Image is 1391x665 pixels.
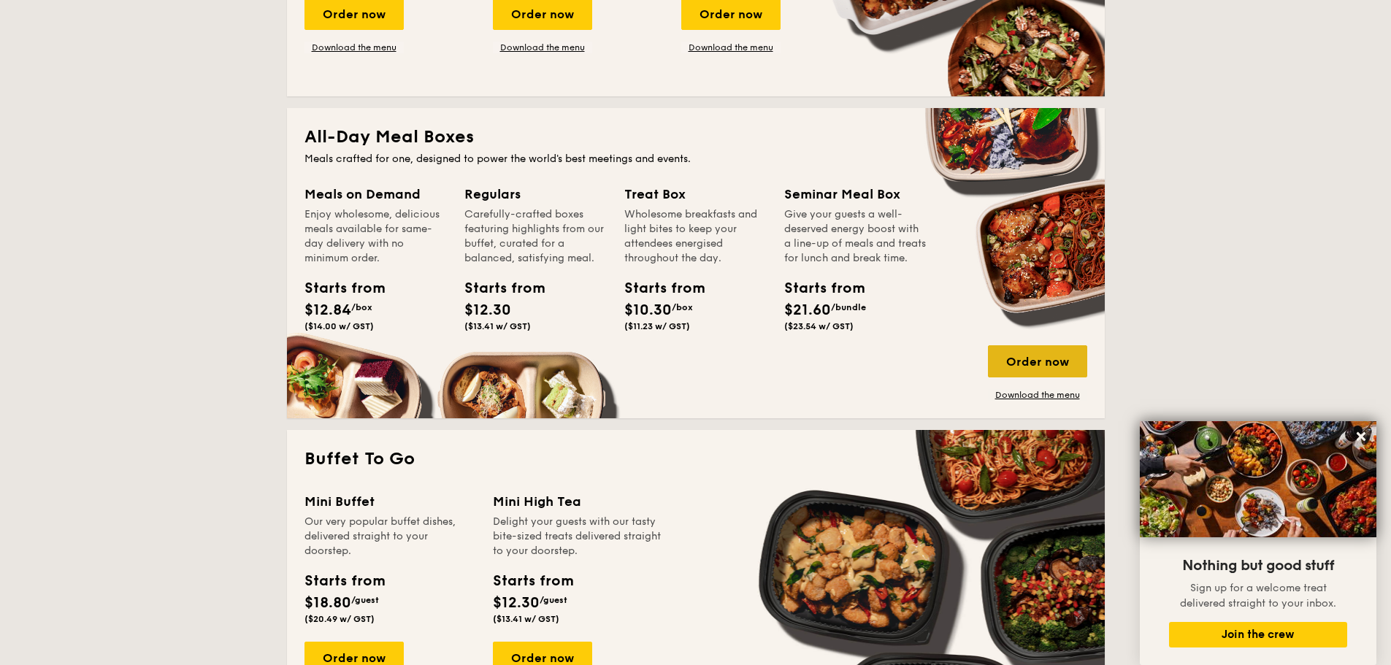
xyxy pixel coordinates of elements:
[624,207,767,266] div: Wholesome breakfasts and light bites to keep your attendees energised throughout the day.
[493,614,559,624] span: ($13.41 w/ GST)
[1169,622,1347,647] button: Join the crew
[831,302,866,312] span: /bundle
[464,184,607,204] div: Regulars
[1182,557,1334,574] span: Nothing but good stuff
[784,277,850,299] div: Starts from
[1140,421,1376,537] img: DSC07876-Edit02-Large.jpeg
[988,345,1087,377] div: Order now
[784,301,831,319] span: $21.60
[624,301,672,319] span: $10.30
[304,515,475,558] div: Our very popular buffet dishes, delivered straight to your doorstep.
[304,614,375,624] span: ($20.49 w/ GST)
[464,301,511,319] span: $12.30
[493,594,540,612] span: $12.30
[304,491,475,512] div: Mini Buffet
[1349,425,1373,448] button: Close
[304,42,404,53] a: Download the menu
[784,184,927,204] div: Seminar Meal Box
[464,207,607,266] div: Carefully-crafted boxes featuring highlights from our buffet, curated for a balanced, satisfying ...
[493,515,664,558] div: Delight your guests with our tasty bite-sized treats delivered straight to your doorstep.
[351,302,372,312] span: /box
[784,207,927,266] div: Give your guests a well-deserved energy boost with a line-up of meals and treats for lunch and br...
[1180,582,1336,610] span: Sign up for a welcome treat delivered straight to your inbox.
[304,447,1087,471] h2: Buffet To Go
[304,570,384,592] div: Starts from
[464,277,530,299] div: Starts from
[464,321,531,331] span: ($13.41 w/ GST)
[304,277,370,299] div: Starts from
[304,301,351,319] span: $12.84
[493,570,572,592] div: Starts from
[304,321,374,331] span: ($14.00 w/ GST)
[304,184,447,204] div: Meals on Demand
[681,42,781,53] a: Download the menu
[672,302,693,312] span: /box
[304,594,351,612] span: $18.80
[540,595,567,605] span: /guest
[493,42,592,53] a: Download the menu
[624,321,690,331] span: ($11.23 w/ GST)
[304,152,1087,166] div: Meals crafted for one, designed to power the world's best meetings and events.
[624,184,767,204] div: Treat Box
[493,491,664,512] div: Mini High Tea
[351,595,379,605] span: /guest
[304,126,1087,149] h2: All-Day Meal Boxes
[304,207,447,266] div: Enjoy wholesome, delicious meals available for same-day delivery with no minimum order.
[624,277,690,299] div: Starts from
[988,389,1087,401] a: Download the menu
[784,321,854,331] span: ($23.54 w/ GST)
